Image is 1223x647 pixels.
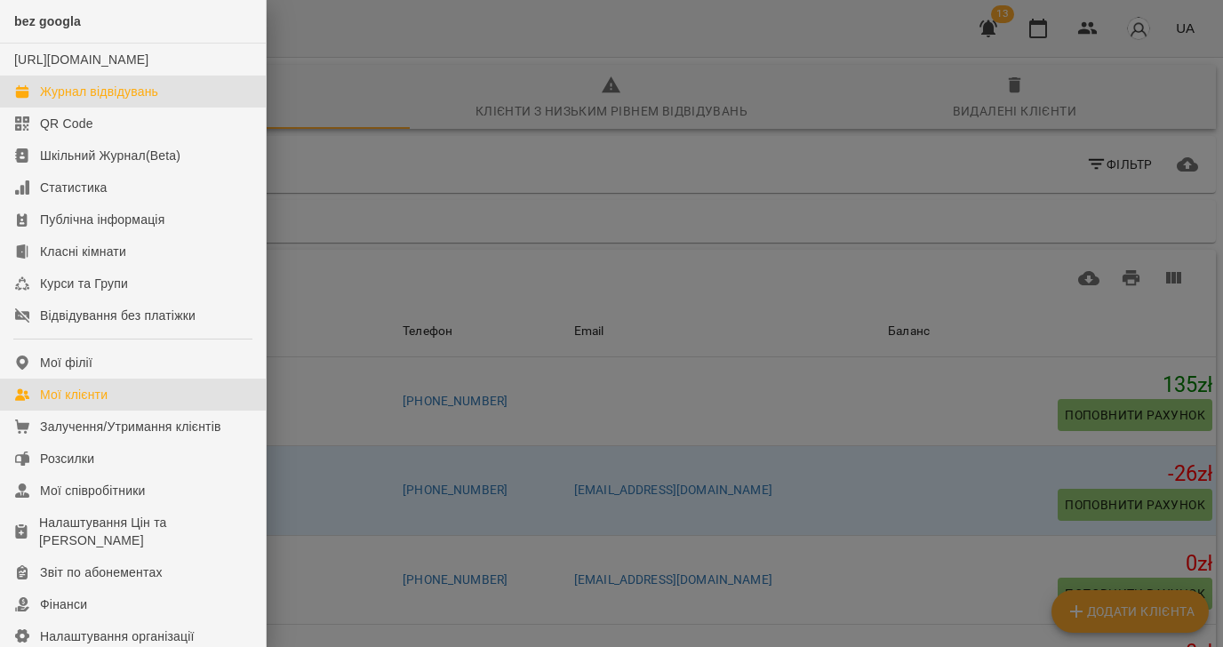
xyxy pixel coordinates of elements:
[40,179,108,196] div: Статистика
[40,211,164,228] div: Публічна інформація
[40,386,108,403] div: Мої клієнти
[40,627,195,645] div: Налаштування організації
[40,307,196,324] div: Відвідування без платіжки
[14,14,81,28] span: bez googla
[40,418,221,435] div: Залучення/Утримання клієнтів
[40,450,94,467] div: Розсилки
[40,275,128,292] div: Курси та Групи
[40,595,87,613] div: Фінанси
[39,514,252,549] div: Налаштування Цін та [PERSON_NAME]
[40,83,158,100] div: Журнал відвідувань
[14,52,148,67] a: [URL][DOMAIN_NAME]
[40,354,92,371] div: Мої філії
[40,147,180,164] div: Шкільний Журнал(Beta)
[40,563,163,581] div: Звіт по абонементах
[40,243,126,260] div: Класні кімнати
[40,115,93,132] div: QR Code
[40,482,146,499] div: Мої співробітники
